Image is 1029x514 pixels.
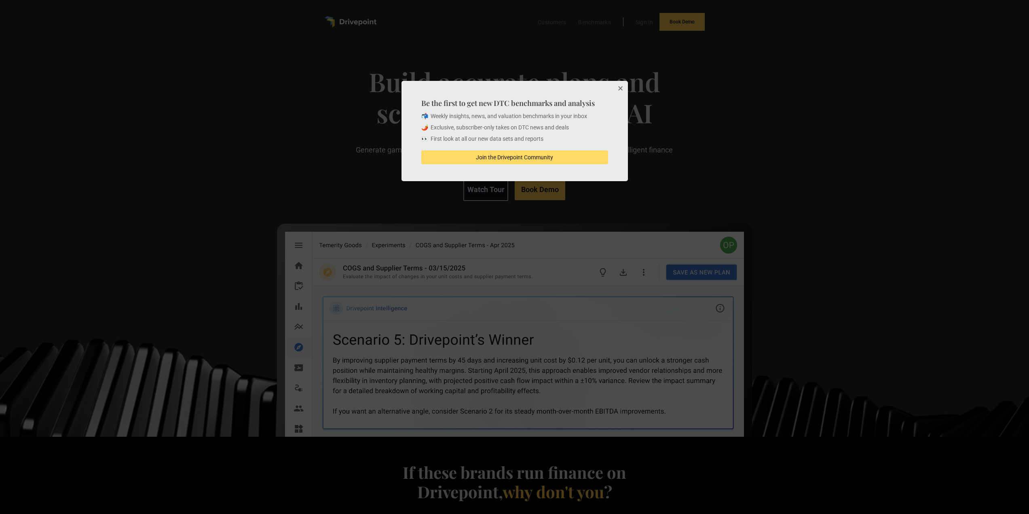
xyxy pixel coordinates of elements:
[612,81,628,97] button: Close
[421,98,608,108] h4: Be the first to get new DTC benchmarks and analysis
[421,135,608,143] p: 👀 First look at all our new data sets and reports
[421,124,608,132] p: 🌶️ Exclusive, subscriber-only takes on DTC news and deals
[401,81,628,181] div: Be the first to get new DTC benchmarks and analysis
[421,150,608,164] button: Join the Drivepoint Community
[421,112,608,121] p: 📬 Weekly insights, news, and valuation benchmarks in your inbox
